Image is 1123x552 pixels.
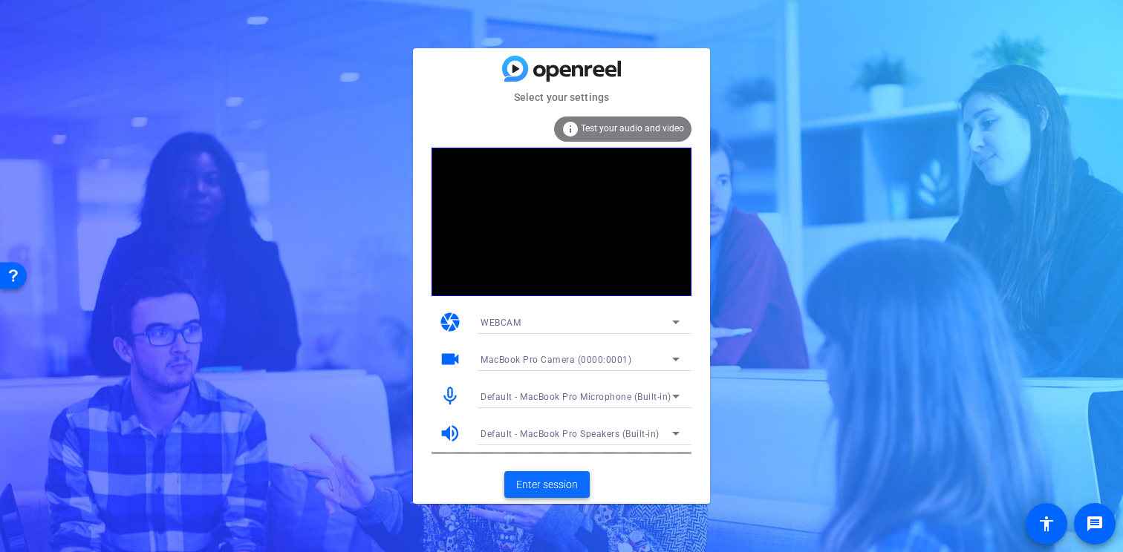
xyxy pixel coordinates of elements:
span: Default - MacBook Pro Speakers (Built-in) [481,429,660,439]
span: Test your audio and video [581,123,684,134]
span: MacBook Pro Camera (0000:0001) [481,355,631,365]
span: WEBCAM [481,318,521,328]
mat-icon: accessibility [1038,515,1055,533]
span: Enter session [516,477,578,493]
mat-card-subtitle: Select your settings [413,89,710,105]
mat-icon: camera [439,311,461,333]
mat-icon: info [561,120,579,138]
mat-icon: mic_none [439,385,461,407]
button: Enter session [504,471,590,498]
mat-icon: videocam [439,348,461,370]
img: blue-gradient.svg [502,56,621,82]
mat-icon: volume_up [439,422,461,444]
span: Default - MacBook Pro Microphone (Built-in) [481,392,671,402]
mat-icon: message [1086,515,1104,533]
